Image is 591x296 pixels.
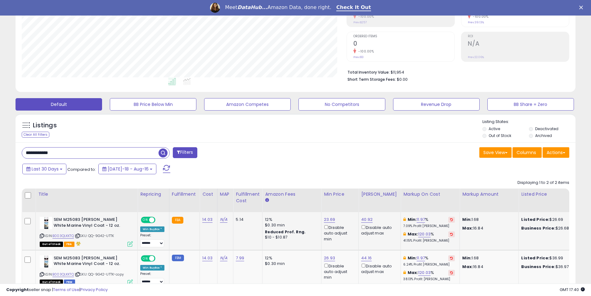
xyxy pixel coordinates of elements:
[202,255,213,261] a: 14.03
[74,241,81,246] i: hazardous material
[521,191,575,198] div: Listed Price
[401,189,460,212] th: The percentage added to the cost of goods (COGS) that forms the calculator for Min & Max prices.
[52,272,74,277] a: B003QLKKTQ
[489,126,500,131] label: Active
[347,70,390,75] b: Total Inventory Value:
[513,147,542,158] button: Columns
[347,77,396,82] b: Short Term Storage Fees:
[462,255,472,261] strong: Min:
[462,225,514,231] p: 16.84
[140,191,167,198] div: Repricing
[172,191,197,198] div: Fulfillment
[361,255,372,261] a: 44.16
[172,217,183,224] small: FBA
[543,147,569,158] button: Actions
[172,255,184,261] small: FBM
[110,98,196,111] button: BB Price Below Min
[54,255,129,268] b: SEM M25083 [PERSON_NAME] White Marine Vinyl Coat - 12 oz.
[265,198,269,203] small: Amazon Fees.
[471,14,488,19] small: -100.00%
[236,191,260,204] div: Fulfillment Cost
[482,119,575,125] p: Listing States:
[489,133,511,138] label: Out of Stock
[202,191,215,198] div: Cost
[22,164,66,174] button: Last 30 Days
[403,277,455,281] p: 38.13% Profit [PERSON_NAME]
[408,216,417,222] b: Min:
[265,235,316,240] div: $10 - $10.87
[40,255,133,284] div: ASIN:
[324,216,335,223] a: 23.69
[361,224,396,236] div: Disable auto adjust max
[80,287,108,293] a: Privacy Policy
[141,217,149,223] span: ON
[353,40,454,48] h2: 0
[353,35,454,38] span: Ordered Items
[517,180,569,186] div: Displaying 1 to 2 of 2 items
[521,255,573,261] div: $36.99
[265,222,316,228] div: $0.30 min
[521,217,573,222] div: $26.69
[108,166,149,172] span: [DATE]-18 - Aug-16
[75,233,114,238] span: | SKU: QQ-9G42-UTTK
[462,217,514,222] p: 1.68
[521,264,555,270] b: Business Price:
[53,287,79,293] a: Terms of Use
[521,255,549,261] b: Listed Price:
[347,68,565,75] li: $11,954
[336,4,371,11] a: Check It Out
[487,98,574,111] button: BB Share = Zero
[6,287,108,293] div: seller snap | |
[468,20,484,24] small: Prev: 39.13%
[324,224,354,242] div: Disable auto adjust min
[418,231,431,237] a: 120.03
[140,265,164,271] div: Win BuyBox *
[418,270,431,276] a: 120.03
[236,255,244,261] a: 7.99
[479,147,512,158] button: Save View
[140,272,164,286] div: Preset:
[403,224,455,228] p: 7.09% Profit [PERSON_NAME]
[408,270,419,276] b: Max:
[408,231,419,237] b: Max:
[202,216,213,223] a: 14.03
[468,40,569,48] h2: N/A
[265,261,316,266] div: $0.30 min
[40,217,52,229] img: 3137rj1tubL._SL40_.jpg
[403,270,455,281] div: %
[403,239,455,243] p: 41.15% Profit [PERSON_NAME]
[403,255,455,267] div: %
[210,3,220,13] img: Profile image for Georgie
[462,225,473,231] strong: Max:
[535,126,558,131] label: Deactivated
[6,287,29,293] strong: Copyright
[361,191,398,198] div: [PERSON_NAME]
[403,262,455,267] p: 6.24% Profit [PERSON_NAME]
[98,164,156,174] button: [DATE]-18 - Aug-16
[535,133,552,138] label: Archived
[356,49,374,54] small: -100.00%
[353,20,367,24] small: Prev: $257
[237,4,267,10] i: DataHub...
[417,216,425,223] a: 11.97
[236,217,257,222] div: 5.14
[356,14,374,19] small: -100.00%
[154,256,164,261] span: OFF
[298,98,385,111] button: No Competitors
[265,229,306,235] b: Reduced Prof. Rng.
[403,191,457,198] div: Markup on Cost
[265,217,316,222] div: 12%
[141,256,149,261] span: ON
[403,217,455,228] div: %
[417,255,425,261] a: 11.97
[397,76,408,82] span: $0.00
[517,149,536,156] span: Columns
[16,98,102,111] button: Default
[324,262,354,280] div: Disable auto adjust min
[67,166,96,172] span: Compared to:
[361,216,373,223] a: 40.92
[225,4,331,11] div: Meet Amazon Data, done right.
[33,121,57,130] h5: Listings
[462,255,514,261] p: 1.68
[324,255,335,261] a: 26.93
